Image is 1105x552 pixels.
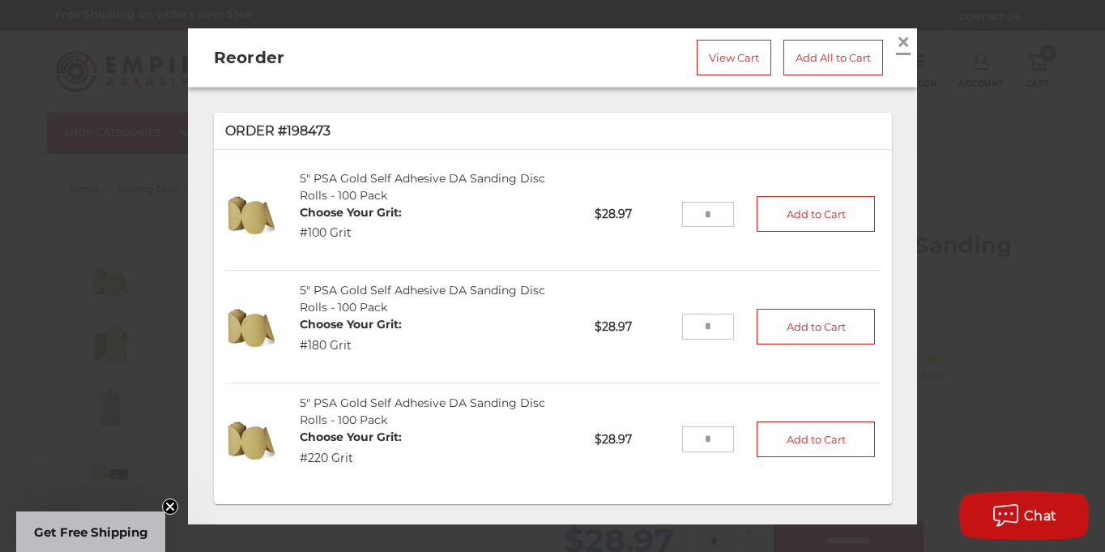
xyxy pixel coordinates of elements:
[783,39,883,75] a: Add All to Cart
[300,429,402,446] dt: Choose Your Grit:
[300,225,402,242] dd: #100 Grit
[300,396,545,427] a: 5" PSA Gold Self Adhesive DA Sanding Disc Rolls - 100 Pack
[34,524,148,540] span: Get Free Shipping
[583,195,681,234] p: $28.97
[225,413,278,466] img: 5
[300,450,402,467] dd: #220 Grit
[757,309,875,344] button: Add to Cart
[896,25,911,57] span: ×
[1024,508,1057,524] span: Chat
[697,39,771,75] a: View Cart
[214,45,481,69] h2: Reorder
[583,420,681,460] p: $28.97
[300,203,402,220] dt: Choose Your Grit:
[225,301,278,353] img: 5
[890,28,916,54] a: Close
[959,491,1089,540] button: Chat
[300,170,545,202] a: 5" PSA Gold Self Adhesive DA Sanding Disc Rolls - 100 Pack
[300,337,402,354] dd: #180 Grit
[757,421,875,457] button: Add to Cart
[300,316,402,333] dt: Choose Your Grit:
[757,196,875,232] button: Add to Cart
[583,307,681,347] p: $28.97
[300,283,545,315] a: 5" PSA Gold Self Adhesive DA Sanding Disc Rolls - 100 Pack
[162,499,178,515] button: Close teaser
[225,121,881,140] p: Order #198473
[16,511,165,552] div: Get Free ShippingClose teaser
[225,188,278,241] img: 5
